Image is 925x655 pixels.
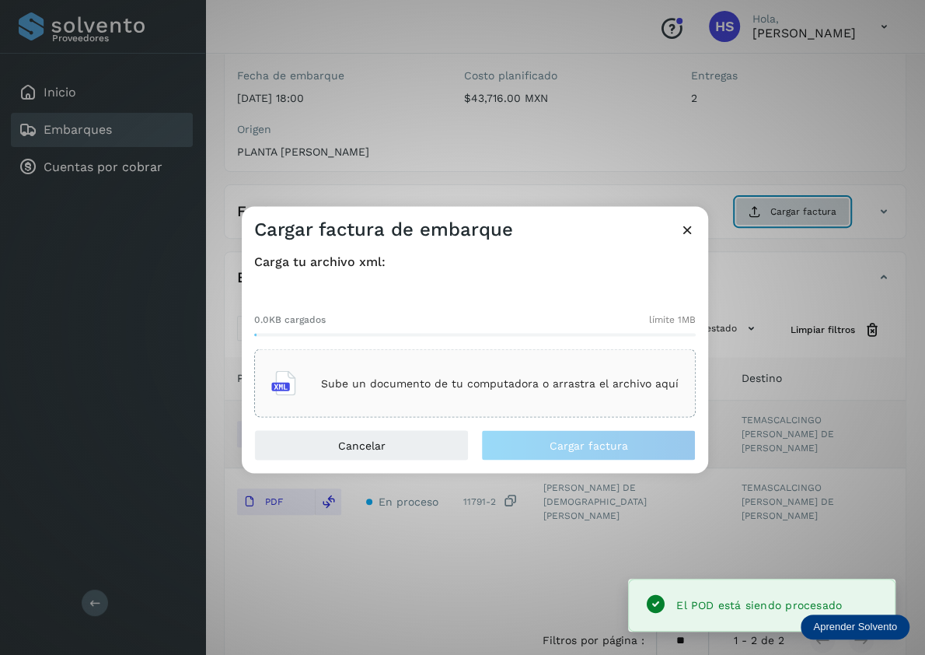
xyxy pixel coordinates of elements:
button: Cargar factura [481,430,696,461]
span: límite 1MB [649,313,696,327]
p: Aprender Solvento [813,621,897,633]
span: 0.0KB cargados [254,313,326,327]
button: Cancelar [254,430,469,461]
h4: Carga tu archivo xml: [254,254,696,269]
h3: Cargar factura de embarque [254,219,513,241]
div: Aprender Solvento [801,615,909,639]
span: Cancelar [338,440,386,451]
span: Cargar factura [550,440,628,451]
span: El POD está siendo procesado [676,599,842,611]
p: Sube un documento de tu computadora o arrastra el archivo aquí [321,377,679,390]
